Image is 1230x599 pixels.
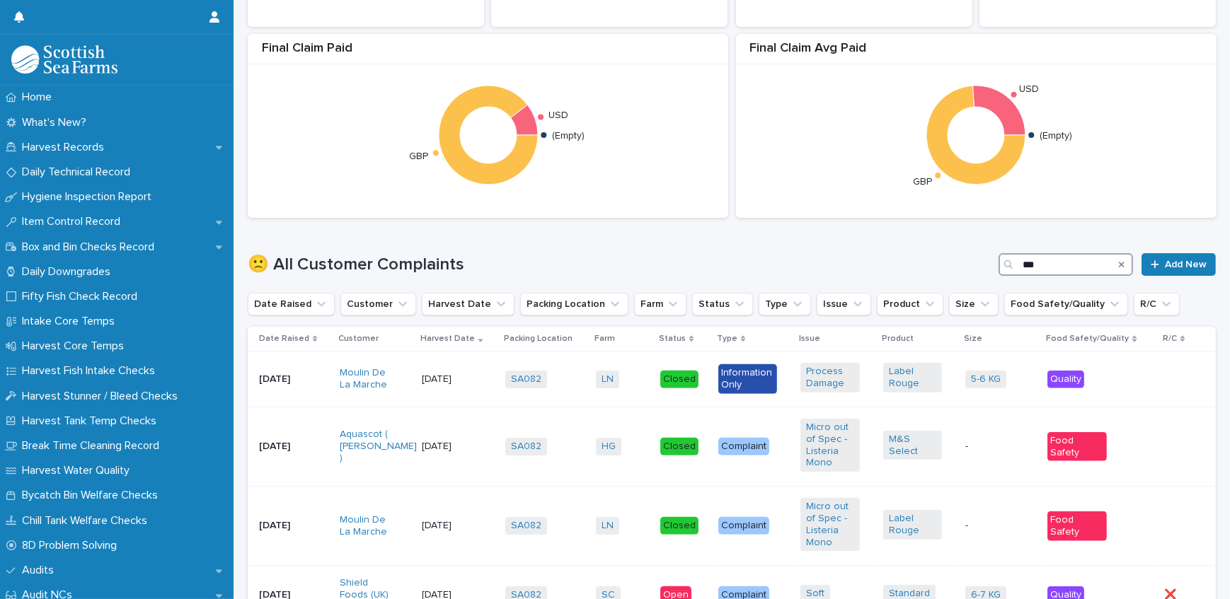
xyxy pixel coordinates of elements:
[16,464,141,477] p: Harvest Water Quality
[11,45,117,74] img: mMrefqRFQpe26GRNOUkG
[718,438,769,455] div: Complaint
[248,351,1216,407] tr: [DATE]Moulin De La Marche [DATE]SA082 LN ClosedInformation OnlyProcess Damage Label Rouge 5-6 KG ...
[248,407,1216,486] tr: [DATE]Aquascot ( [PERSON_NAME] ) [DATE]SA082 HG ClosedComplaintMicro out of Spec - Listeria Mono ...
[806,366,853,390] a: Process Damage
[340,367,398,391] a: Moulin De La Marche
[806,421,853,469] a: Micro out of Spec - Listeria Mono
[422,441,481,453] p: [DATE]
[634,293,686,315] button: Farm
[1046,331,1129,347] p: Food Safety/Quality
[1020,84,1040,94] text: USD
[16,290,149,303] p: Fifty Fish Check Record
[259,373,318,385] p: [DATE]
[889,513,936,537] a: Label Rouge
[16,364,166,378] p: Harvest Fish Intake Checks
[16,489,169,502] p: Bycatch Bin Welfare Checks
[949,293,999,315] button: Size
[806,501,853,548] a: Micro out of Spec - Listeria Mono
[965,441,1024,453] p: -
[799,331,820,347] p: Issue
[817,293,871,315] button: Issue
[340,514,398,538] a: Moulin De La Marche
[889,366,936,390] a: Label Rouge
[16,265,122,279] p: Daily Downgrades
[736,41,1217,64] div: Final Claim Avg Paid
[520,293,628,315] button: Packing Location
[1040,131,1072,141] text: (Empty)
[420,331,475,347] p: Harvest Date
[602,373,614,385] a: LN
[965,520,1024,532] p: -
[1163,331,1177,347] p: R/C
[511,520,541,532] a: SA082
[659,331,686,347] p: Status
[889,434,936,458] a: M&S Select
[16,339,135,353] p: Harvest Core Temps
[16,539,128,552] p: 8D Problem Solving
[16,514,159,528] p: Chill Tank Welfare Checks
[964,331,982,347] p: Size
[718,517,769,535] div: Complaint
[511,373,541,385] a: SA082
[16,190,163,204] p: Hygiene Inspection Report
[340,293,416,315] button: Customer
[999,253,1133,276] input: Search
[511,441,541,453] a: SA082
[914,177,933,187] text: GBP
[422,520,481,532] p: [DATE]
[660,438,699,455] div: Closed
[692,293,753,315] button: Status
[882,331,914,347] p: Product
[16,91,63,104] p: Home
[718,364,777,394] div: Information Only
[340,429,417,464] a: Aquascot ( [PERSON_NAME] )
[259,441,318,453] p: [DATE]
[16,315,126,328] p: Intake Core Temps
[660,517,699,535] div: Closed
[16,240,166,254] p: Box and Bin Checks Record
[717,331,737,347] p: Type
[16,215,132,228] p: Item Control Record
[1004,293,1128,315] button: Food Safety/Quality
[1047,432,1106,462] div: Food Safety
[602,520,614,532] a: LN
[602,441,616,453] a: HG
[16,165,142,179] p: Daily Technical Record
[422,373,481,385] p: [DATE]
[409,151,428,161] text: GBP
[422,293,515,315] button: Harvest Date
[16,390,189,403] p: Harvest Stunner / Bleed Checks
[1142,253,1216,276] a: Add New
[259,520,318,532] p: [DATE]
[16,116,98,129] p: What's New?
[552,131,585,141] text: (Empty)
[248,255,993,275] h1: 🙁 All Customer Complaints
[248,487,1216,566] tr: [DATE]Moulin De La Marche [DATE]SA082 LN ClosedComplaintMicro out of Spec - Listeria Mono Label R...
[338,331,379,347] p: Customer
[759,293,811,315] button: Type
[16,564,65,577] p: Audits
[1047,511,1106,541] div: Food Safety
[504,331,573,347] p: Packing Location
[971,373,1001,385] a: 5-6 KG
[877,293,943,315] button: Product
[1047,371,1084,388] div: Quality
[16,141,115,154] p: Harvest Records
[16,414,168,428] p: Harvest Tank Temp Checks
[548,110,568,120] text: USD
[16,439,171,453] p: Break Time Cleaning Record
[248,293,335,315] button: Date Raised
[248,41,728,64] div: Final Claim Paid
[594,331,615,347] p: Farm
[1134,293,1180,315] button: R/C
[1165,260,1207,269] span: Add New
[259,331,309,347] p: Date Raised
[660,371,699,388] div: Closed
